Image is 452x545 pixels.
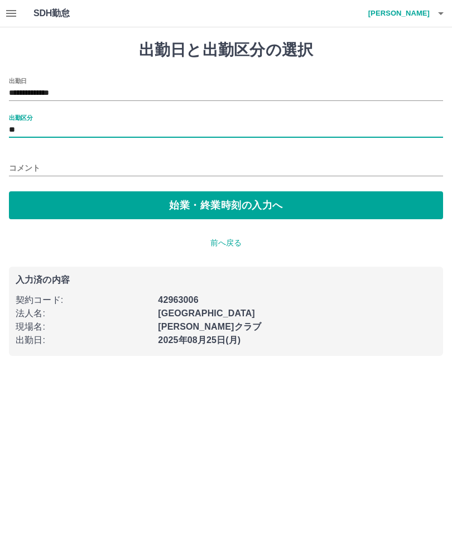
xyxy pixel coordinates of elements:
p: 出勤日 : [16,334,151,347]
b: 2025年08月25日(月) [158,335,241,345]
p: 入力済の内容 [16,276,436,284]
p: 契約コード : [16,293,151,307]
b: [GEOGRAPHIC_DATA] [158,308,255,318]
p: 前へ戻る [9,237,443,249]
label: 出勤日 [9,76,27,85]
p: 現場名 : [16,320,151,334]
p: 法人名 : [16,307,151,320]
b: [PERSON_NAME]クラブ [158,322,261,331]
b: 42963006 [158,295,198,305]
label: 出勤区分 [9,113,32,122]
button: 始業・終業時刻の入力へ [9,191,443,219]
h1: 出勤日と出勤区分の選択 [9,41,443,60]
